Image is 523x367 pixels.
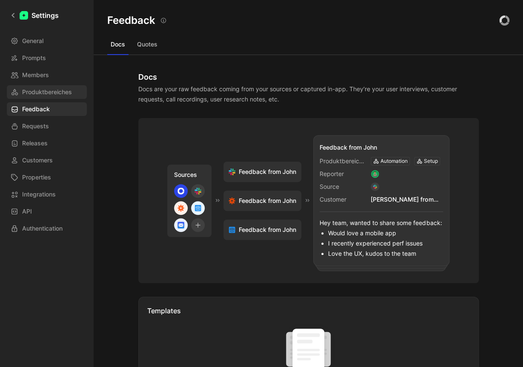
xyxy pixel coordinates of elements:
div: Docs are your raw feedback coming from your sources or captured in-app. They’re your user intervi... [138,84,479,104]
h1: Settings [31,10,59,20]
a: General [7,34,87,48]
li: Would love a mobile app [328,228,443,238]
span: Requests [22,121,49,131]
span: Integrations [22,189,56,199]
span: Members [22,70,49,80]
button: Quotes [134,38,161,51]
span: Feedback from John [239,196,296,206]
span: Feedback from John [239,167,296,177]
div: Hey team, wanted to share some feedback: [320,211,443,259]
span: General [22,36,43,46]
span: Customers [22,155,53,165]
span: Sources [174,171,197,178]
span: Feedback from John [239,225,296,235]
a: API [7,205,87,218]
span: Customer [320,194,367,205]
li: I recently experienced perf issues [328,238,443,249]
div: Setup [424,157,438,165]
span: Produktbereiches [320,156,367,166]
a: Authentication [7,222,87,235]
div: Automation [380,157,408,165]
span: Properties [22,172,51,182]
a: Requests [7,119,87,133]
div: [PERSON_NAME] from [371,194,443,205]
a: Integrations [7,188,87,201]
button: Docs [107,38,129,51]
a: Properties [7,170,87,184]
img: avatar [372,171,378,177]
a: Customers [7,153,87,167]
a: Members [7,68,87,82]
span: Prompts [22,53,46,63]
a: Produktbereiches [7,85,87,99]
h2: Feedback [107,14,155,27]
a: Releases [7,136,87,150]
span: Feedback from John [320,144,377,151]
div: Docs [138,72,479,82]
div: Templates [147,306,470,316]
span: API [22,206,32,217]
span: Reporter [320,169,367,179]
span: Releases [22,138,48,148]
a: Prompts [7,51,87,65]
span: Produktbereiches [22,87,72,97]
a: Settings [7,7,62,24]
a: Feedback [7,102,87,116]
span: Source [320,182,367,192]
span: Authentication [22,223,63,234]
span: Feedback [22,104,50,114]
li: Love the UX, kudos to the team [328,249,443,259]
